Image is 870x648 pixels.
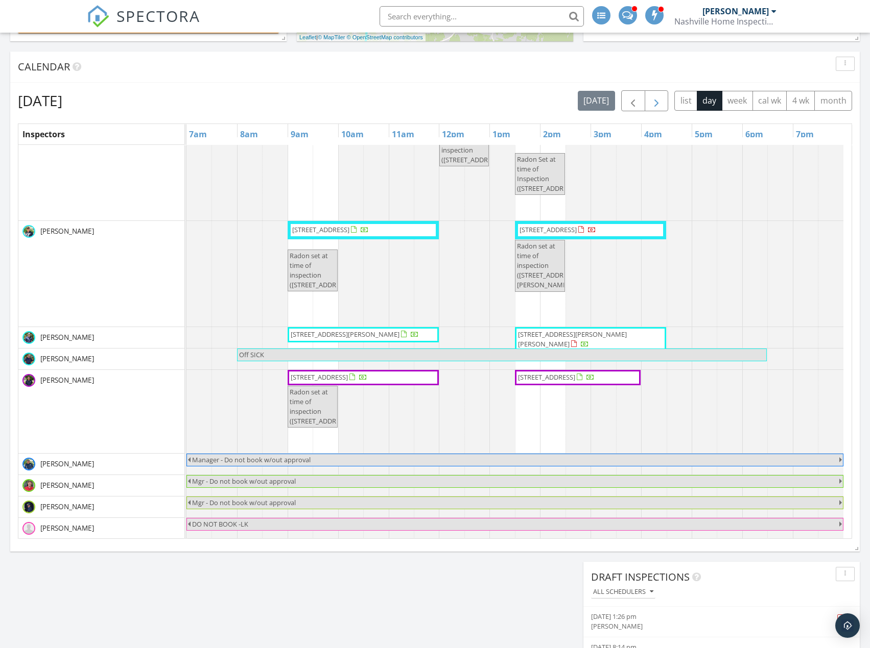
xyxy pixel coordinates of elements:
[439,126,467,142] a: 12pm
[38,480,96,490] span: [PERSON_NAME]
[38,226,96,236] span: [PERSON_NAME]
[238,126,261,142] a: 8am
[578,91,615,111] button: [DATE]
[517,241,576,290] span: Radon set at time of inspection ([STREET_ADDRESS][PERSON_NAME])
[38,354,96,364] span: [PERSON_NAME]
[239,350,264,359] span: Off SICK
[591,126,614,142] a: 3pm
[22,522,35,535] img: default-user-f0147aede5fd5fa78ca7ade42f37bd4542148d508eef1c3d3ea960f66861d68b.jpg
[674,16,777,27] div: Nashville Home Inspection
[297,33,426,42] div: |
[22,479,35,492] img: jim_d_wpi_4.jpeg
[814,91,852,111] button: month
[347,34,423,40] a: © OpenStreetMap contributors
[18,90,62,111] h2: [DATE]
[642,126,665,142] a: 4pm
[192,455,311,464] span: Manager - Do not book w/out approval
[192,519,248,529] span: DO NOT BOOK -LK
[591,612,809,631] a: [DATE] 1:26 pm [PERSON_NAME]
[490,126,513,142] a: 1pm
[22,225,35,238] img: chad_armstrong.png
[22,129,65,140] span: Inspectors
[743,126,766,142] a: 6pm
[339,126,366,142] a: 10am
[299,34,316,40] a: Leaflet
[702,6,769,16] div: [PERSON_NAME]
[22,331,35,344] img: img_8987.jpeg
[674,91,697,111] button: list
[192,477,296,486] span: Mgr - Do not book w/out approval
[22,501,35,513] img: 123_14.jpeg
[38,502,96,512] span: [PERSON_NAME]
[591,621,809,631] div: [PERSON_NAME]
[87,14,200,35] a: SPECTORA
[518,372,575,382] span: [STREET_ADDRESS]
[518,330,627,348] span: [STREET_ADDRESS][PERSON_NAME][PERSON_NAME]
[517,155,578,193] span: Radon Set at time of Inspection ([STREET_ADDRESS])
[692,126,715,142] a: 5pm
[292,225,349,234] span: [STREET_ADDRESS]
[793,126,816,142] a: 7pm
[520,225,577,234] span: [STREET_ADDRESS]
[291,330,399,339] span: [STREET_ADDRESS][PERSON_NAME]
[22,353,35,365] img: img_2065.jpeg
[593,588,653,595] div: All schedulers
[645,90,669,111] button: Next day
[38,523,96,533] span: [PERSON_NAME]
[722,91,753,111] button: week
[441,126,503,165] span: Radon Pickup 2 days after inspection ([STREET_ADDRESS])
[116,5,200,27] span: SPECTORA
[87,5,109,28] img: The Best Home Inspection Software - Spectora
[621,90,645,111] button: Previous day
[591,612,809,621] div: [DATE] 1:26 pm
[22,458,35,470] img: adam_brown.png
[786,91,815,111] button: 4 wk
[290,387,351,426] span: Radon set at time of inspection ([STREET_ADDRESS])
[318,34,345,40] a: © MapTiler
[38,375,96,385] span: [PERSON_NAME]
[288,126,311,142] a: 9am
[18,60,70,73] span: Calendar
[38,459,96,469] span: [PERSON_NAME]
[540,126,563,142] a: 2pm
[389,126,417,142] a: 11am
[192,498,296,507] span: Mgr - Do not book w/out approval
[591,585,655,599] button: All schedulers
[835,613,860,638] div: Open Intercom Messenger
[291,372,348,382] span: [STREET_ADDRESS]
[290,251,351,290] span: Radon set at time of inspection ([STREET_ADDRESS])
[591,570,690,584] span: Draft Inspections
[697,91,722,111] button: day
[186,126,209,142] a: 7am
[22,374,35,387] img: img_7020.jpeg
[38,332,96,342] span: [PERSON_NAME]
[753,91,787,111] button: cal wk
[380,6,584,27] input: Search everything...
